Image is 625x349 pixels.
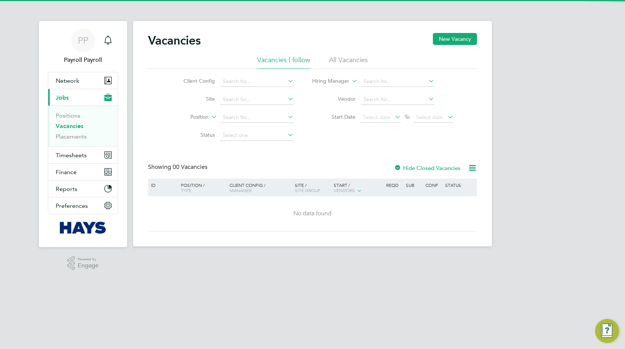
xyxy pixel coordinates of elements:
[148,163,209,171] div: Showing
[595,319,619,343] button: Engage Resource Center
[48,55,118,64] span: Payroll Payroll
[220,76,294,87] input: Search for...
[230,187,252,193] span: Manager
[404,179,424,191] div: Sub
[295,187,320,193] span: Site Group
[220,130,294,141] input: Select one
[424,179,443,191] div: Conf
[443,179,476,191] div: Status
[56,133,87,140] a: Placements
[220,94,294,105] input: Search for...
[257,55,310,69] li: Vacancies I follow
[361,94,434,105] input: Search for...
[48,72,118,89] button: Network
[416,114,443,121] span: Select date
[173,163,207,171] span: 00 Vacancies
[56,202,88,209] span: Preferences
[48,147,118,163] button: Timesheets
[433,33,477,45] button: New Vacancy
[56,185,77,192] span: Reports
[149,210,476,218] div: No data found
[48,180,118,197] button: Reports
[175,179,228,197] div: Position /
[56,77,79,84] span: Network
[293,179,332,197] div: Site /
[312,113,355,120] label: Start Date
[48,28,118,64] a: PPPayroll Payroll
[172,95,215,102] label: Site
[394,164,461,172] label: Hide Closed Vacancies
[78,256,99,262] span: Powered by
[361,76,434,87] input: Search for...
[48,222,118,234] a: Go to home page
[172,131,215,138] label: Status
[306,78,349,85] label: Hiring Manager
[334,187,355,193] span: Vendors
[363,114,390,121] span: Select date
[78,36,88,45] span: PP
[312,95,355,102] label: Vendor
[329,55,368,69] li: All Vacancies
[48,106,118,146] div: Jobs
[332,179,384,197] div: Start /
[39,21,127,247] nav: Main navigation
[56,169,77,176] span: Finance
[56,122,83,130] a: Vacancies
[166,113,209,121] label: Position
[78,262,99,269] span: Engage
[48,164,118,180] button: Finance
[149,179,175,191] div: ID
[48,89,118,106] button: Jobs
[60,222,107,234] img: hays-logo-retina.png
[148,33,201,48] h2: Vacancies
[384,179,404,191] div: Reqd
[402,112,412,122] span: To
[228,179,293,197] div: Client Config /
[220,112,294,123] input: Search for...
[181,187,191,193] span: Type
[56,112,80,119] a: Positions
[48,197,118,214] button: Preferences
[56,152,87,159] span: Timesheets
[67,256,99,270] a: Powered byEngage
[172,78,215,84] label: Client Config
[56,94,69,101] span: Jobs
